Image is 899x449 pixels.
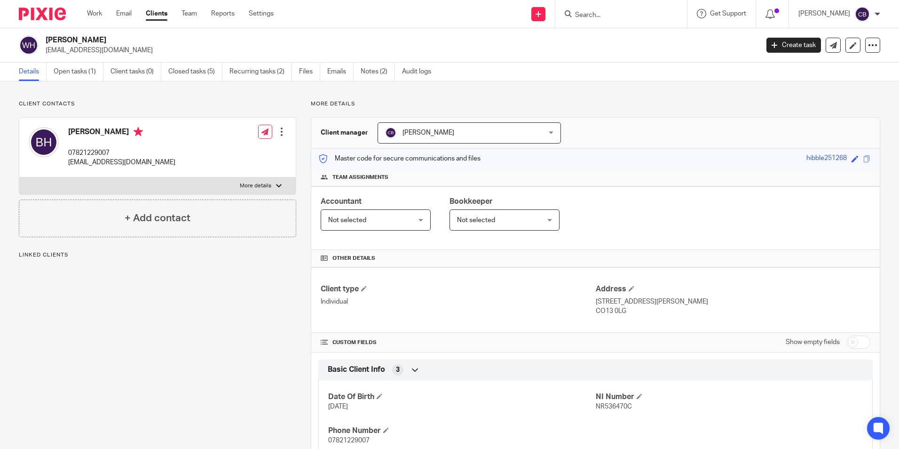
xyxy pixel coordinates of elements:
span: [PERSON_NAME] [402,129,454,136]
h4: [PERSON_NAME] [68,127,175,139]
a: Details [19,63,47,81]
span: Bookkeeper [449,198,493,205]
a: Clients [146,9,167,18]
p: CO13 0LG [596,306,870,316]
a: Team [181,9,197,18]
p: More details [311,100,880,108]
a: Client tasks (0) [110,63,161,81]
a: Create task [766,38,821,53]
img: Pixie [19,8,66,20]
a: Open tasks (1) [54,63,103,81]
h4: NI Number [596,392,863,402]
span: 3 [396,365,400,375]
h4: Date Of Birth [328,392,595,402]
p: Client contacts [19,100,296,108]
p: 07821229007 [68,148,175,158]
p: Master code for secure communications and files [318,154,481,163]
img: svg%3E [385,127,396,138]
img: svg%3E [29,127,59,157]
span: Not selected [457,217,495,224]
span: Get Support [710,10,746,17]
i: Primary [134,127,143,136]
p: [STREET_ADDRESS][PERSON_NAME] [596,297,870,306]
img: svg%3E [855,7,870,22]
p: More details [240,182,271,190]
p: [PERSON_NAME] [798,9,850,18]
p: Linked clients [19,251,296,259]
span: Team assignments [332,174,388,181]
p: [EMAIL_ADDRESS][DOMAIN_NAME] [68,158,175,167]
h4: Address [596,284,870,294]
span: NR536470C [596,403,632,410]
span: Basic Client Info [328,365,385,375]
span: Other details [332,255,375,262]
label: Show empty fields [786,337,840,347]
div: hibble251268 [806,153,847,164]
a: Files [299,63,320,81]
a: Audit logs [402,63,438,81]
h2: [PERSON_NAME] [46,35,611,45]
a: Notes (2) [361,63,395,81]
h4: + Add contact [125,211,190,225]
a: Email [116,9,132,18]
h4: Phone Number [328,426,595,436]
span: [DATE] [328,403,348,410]
span: 07821229007 [328,437,370,444]
img: svg%3E [19,35,39,55]
a: Closed tasks (5) [168,63,222,81]
a: Work [87,9,102,18]
p: Individual [321,297,595,306]
h3: Client manager [321,128,368,137]
a: Emails [327,63,354,81]
a: Recurring tasks (2) [229,63,292,81]
h4: CUSTOM FIELDS [321,339,595,346]
p: [EMAIL_ADDRESS][DOMAIN_NAME] [46,46,752,55]
a: Settings [249,9,274,18]
input: Search [574,11,659,20]
span: Not selected [328,217,366,224]
h4: Client type [321,284,595,294]
span: Accountant [321,198,362,205]
a: Reports [211,9,235,18]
